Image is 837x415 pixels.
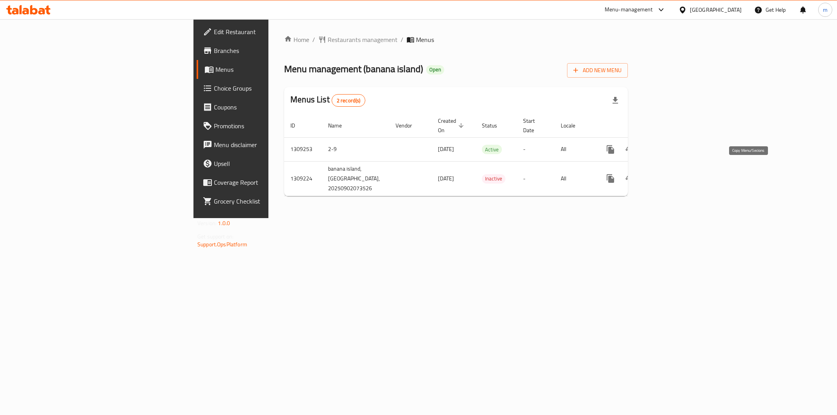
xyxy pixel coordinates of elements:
td: All [554,137,595,161]
span: Menus [215,65,327,74]
a: Choice Groups [197,79,333,98]
span: Active [482,145,502,154]
a: Coverage Report [197,173,333,192]
h2: Menus List [290,94,365,107]
span: Name [328,121,352,130]
button: more [601,169,620,188]
span: Get support on: [197,231,233,242]
td: 2-9 [322,137,389,161]
a: Restaurants management [318,35,398,44]
nav: breadcrumb [284,35,628,44]
td: - [517,137,554,161]
span: Menu management ( banana island ) [284,60,423,78]
span: 1.0.0 [218,218,230,228]
div: [GEOGRAPHIC_DATA] [690,5,742,14]
button: more [601,140,620,159]
button: Change Status [620,169,639,188]
a: Coupons [197,98,333,116]
th: Actions [595,114,683,138]
li: / [401,35,403,44]
span: 2 record(s) [332,97,365,104]
span: Locale [561,121,585,130]
div: Total records count [332,94,366,107]
a: Menu disclaimer [197,135,333,154]
span: Created On [438,116,466,135]
span: Grocery Checklist [214,197,327,206]
span: Inactive [482,174,505,183]
span: Add New Menu [573,66,622,75]
a: Grocery Checklist [197,192,333,211]
span: Coupons [214,102,327,112]
a: Support.OpsPlatform [197,239,247,249]
button: Change Status [620,140,639,159]
span: [DATE] [438,144,454,154]
table: enhanced table [284,114,683,196]
button: Add New Menu [567,63,628,78]
span: Menus [416,35,434,44]
div: Menu-management [605,5,653,15]
span: Vendor [396,121,422,130]
td: banana island, [GEOGRAPHIC_DATA], 20250902073526 [322,161,389,196]
span: Edit Restaurant [214,27,327,36]
a: Edit Restaurant [197,22,333,41]
td: All [554,161,595,196]
span: Coverage Report [214,178,327,187]
div: Open [426,65,444,75]
a: Branches [197,41,333,60]
a: Upsell [197,154,333,173]
span: Branches [214,46,327,55]
span: Version: [197,218,217,228]
a: Menus [197,60,333,79]
span: ID [290,121,305,130]
span: m [823,5,828,14]
span: Upsell [214,159,327,168]
span: Menu disclaimer [214,140,327,149]
span: Open [426,66,444,73]
span: Promotions [214,121,327,131]
div: Inactive [482,174,505,184]
div: Export file [606,91,625,110]
span: [DATE] [438,173,454,184]
a: Promotions [197,116,333,135]
span: Restaurants management [328,35,398,44]
span: Status [482,121,507,130]
span: Choice Groups [214,84,327,93]
span: Start Date [523,116,545,135]
td: - [517,161,554,196]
